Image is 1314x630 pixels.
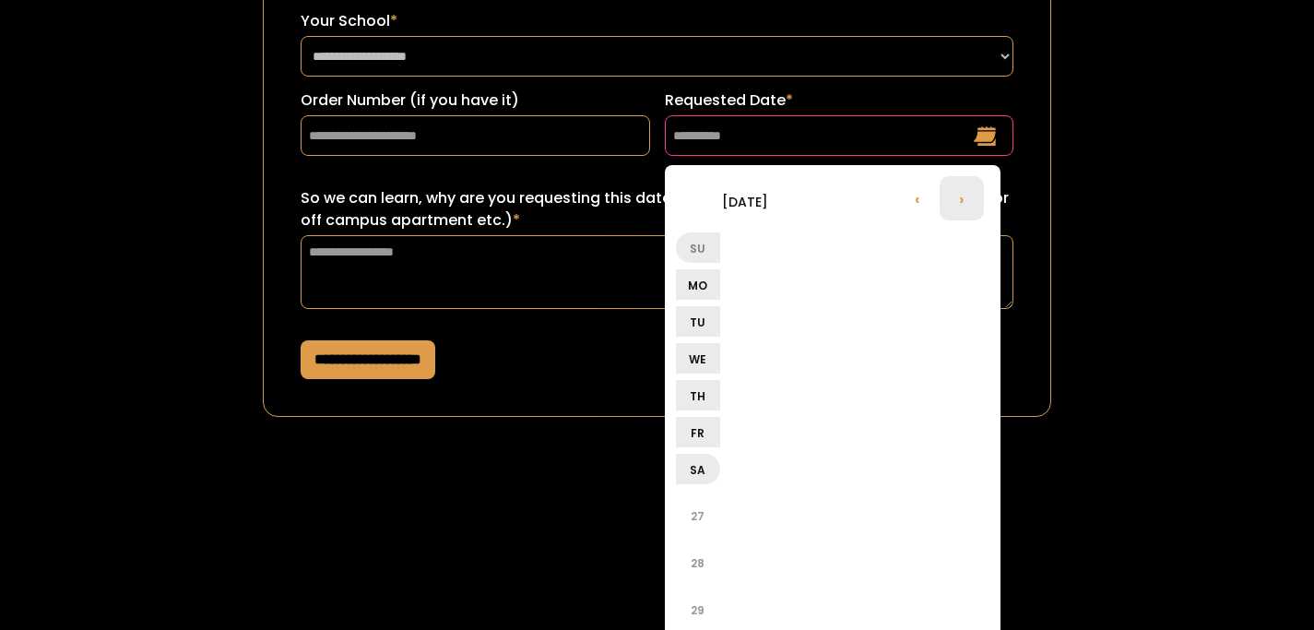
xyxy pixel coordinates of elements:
[301,10,1013,32] label: Your School
[676,306,720,337] li: Tu
[676,417,720,447] li: Fr
[676,454,720,484] li: Sa
[301,187,1013,232] label: So we can learn, why are you requesting this date? (ex: sorority recruitment, lease turn over for...
[301,89,650,112] label: Order Number (if you have it)
[676,493,720,538] li: 27
[676,343,720,374] li: We
[676,269,720,300] li: Mo
[665,89,1014,112] label: Requested Date
[676,380,720,410] li: Th
[676,179,814,223] li: [DATE]
[676,541,720,585] li: 28
[940,176,984,220] li: ›
[895,176,940,220] li: ‹
[676,232,720,263] li: Su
